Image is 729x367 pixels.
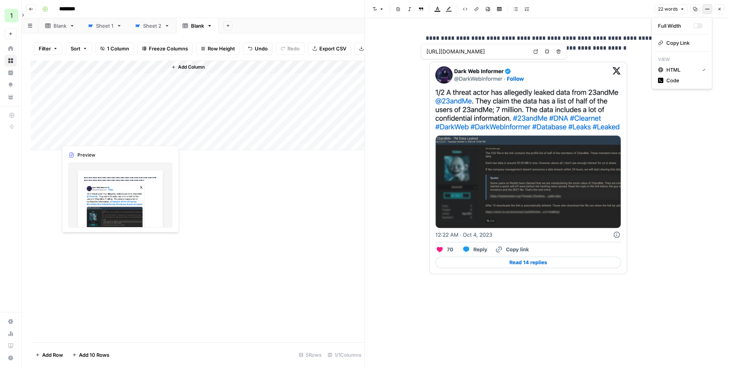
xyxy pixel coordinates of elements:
[128,18,176,33] a: Sheet 2
[655,55,709,64] p: View
[31,349,68,361] button: Add Row
[42,351,63,359] span: Add Row
[325,349,364,361] div: 1/1 Columns
[5,55,17,67] a: Browse
[191,22,204,30] div: Blank
[5,328,17,340] a: Usage
[5,340,17,352] a: Learning Hub
[196,42,240,55] button: Row Height
[5,91,17,103] a: Your Data
[308,42,351,55] button: Export CSV
[10,11,13,20] span: 1
[5,352,17,364] button: Help + Support
[5,67,17,79] a: Insights
[176,18,219,33] a: Blank
[178,64,205,71] span: Add Column
[68,349,114,361] button: Add 10 Rows
[143,22,161,30] div: Sheet 2
[96,22,114,30] div: Sheet 1
[34,42,63,55] button: Filter
[95,42,134,55] button: 1 Column
[287,45,300,52] span: Redo
[658,6,678,13] span: 22 words
[5,79,17,91] a: Opportunities
[5,42,17,55] a: Home
[319,45,346,52] span: Export CSV
[255,45,268,52] span: Undo
[66,42,92,55] button: Sort
[208,45,235,52] span: Row Height
[81,18,128,33] a: Sheet 1
[5,315,17,328] a: Settings
[655,4,688,14] button: 22 words
[666,77,703,84] span: Code
[296,349,325,361] div: 5 Rows
[5,6,17,25] button: Workspace: 1ma
[39,18,81,33] a: Blank
[71,45,80,52] span: Sort
[666,39,703,47] span: Copy Link
[666,66,696,74] span: HTML
[39,45,51,52] span: Filter
[79,351,109,359] span: Add 10 Rows
[137,42,193,55] button: Freeze Columns
[54,22,66,30] div: Blank
[168,62,208,72] button: Add Column
[658,22,693,30] div: Full Width
[276,42,305,55] button: Redo
[107,45,129,52] span: 1 Column
[149,45,188,52] span: Freeze Columns
[243,42,273,55] button: Undo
